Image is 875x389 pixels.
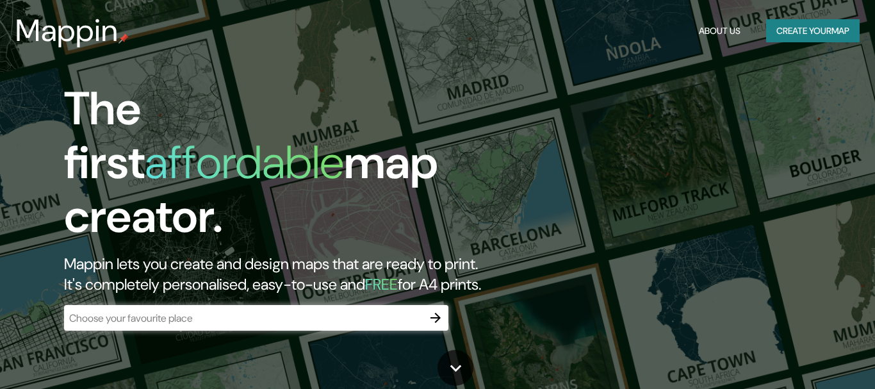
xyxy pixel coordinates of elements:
[64,254,502,295] h2: Mappin lets you create and design maps that are ready to print. It's completely personalised, eas...
[365,274,398,294] h5: FREE
[766,19,860,43] button: Create yourmap
[64,82,502,254] h1: The first map creator.
[761,339,861,375] iframe: Help widget launcher
[64,311,423,326] input: Choose your favourite place
[145,133,344,192] h1: affordable
[15,13,119,49] h3: Mappin
[694,19,746,43] button: About Us
[119,33,129,44] img: mappin-pin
